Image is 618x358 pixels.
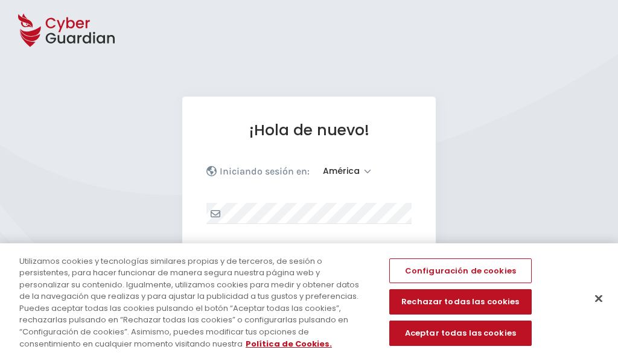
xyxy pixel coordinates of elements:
[206,121,412,139] h1: ¡Hola de nuevo!
[389,290,532,315] button: Rechazar todas las cookies
[220,165,310,177] p: Iniciando sesión en:
[19,255,371,350] div: Utilizamos cookies y tecnologías similares propias y de terceros, de sesión o persistentes, para ...
[389,321,532,346] button: Aceptar todas las cookies
[585,286,612,312] button: Cerrar
[389,258,532,284] button: Configuración de cookies, Abre el cuadro de diálogo del centro de preferencias.
[246,338,332,350] a: Más información sobre su privacidad, se abre en una nueva pestaña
